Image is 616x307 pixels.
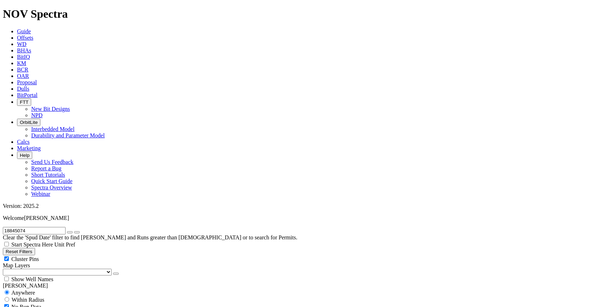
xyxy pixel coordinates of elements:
[31,172,65,178] a: Short Tutorials
[17,67,28,73] a: BCR
[3,262,30,268] span: Map Layers
[20,100,28,105] span: FTT
[17,92,38,98] a: BitPortal
[3,215,613,221] p: Welcome
[17,119,40,126] button: OrbitLite
[11,241,53,248] span: Start Spectra Here
[17,145,41,151] a: Marketing
[17,35,33,41] a: Offsets
[54,241,75,248] span: Unit Pref
[3,283,613,289] div: [PERSON_NAME]
[31,178,72,184] a: Quick Start Guide
[24,215,69,221] span: [PERSON_NAME]
[17,152,32,159] button: Help
[17,60,26,66] a: KM
[3,248,35,255] button: Reset Filters
[20,153,29,158] span: Help
[3,227,66,234] input: Search
[17,98,31,106] button: FTT
[17,54,30,60] a: BitIQ
[17,86,29,92] a: Dulls
[3,203,613,209] div: Version: 2025.2
[17,79,37,85] a: Proposal
[31,126,74,132] a: Interbedded Model
[17,28,31,34] a: Guide
[31,112,43,118] a: NPD
[31,106,70,112] a: New Bit Designs
[17,41,27,47] a: WD
[12,297,44,303] span: Within Radius
[11,290,35,296] span: Anywhere
[11,256,39,262] span: Cluster Pins
[3,7,613,21] h1: NOV Spectra
[3,234,297,240] span: Clear the 'Spud Date' filter to find [PERSON_NAME] and Runs greater than [DEMOGRAPHIC_DATA] or to...
[31,184,72,191] a: Spectra Overview
[20,120,38,125] span: OrbitLite
[31,159,73,165] a: Send Us Feedback
[17,47,31,53] a: BHAs
[17,73,29,79] a: OAR
[11,276,53,282] span: Show Well Names
[31,191,50,197] a: Webinar
[31,165,61,171] a: Report a Bug
[31,132,105,138] a: Durability and Parameter Model
[4,242,9,246] input: Start Spectra Here
[17,139,30,145] a: Calcs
